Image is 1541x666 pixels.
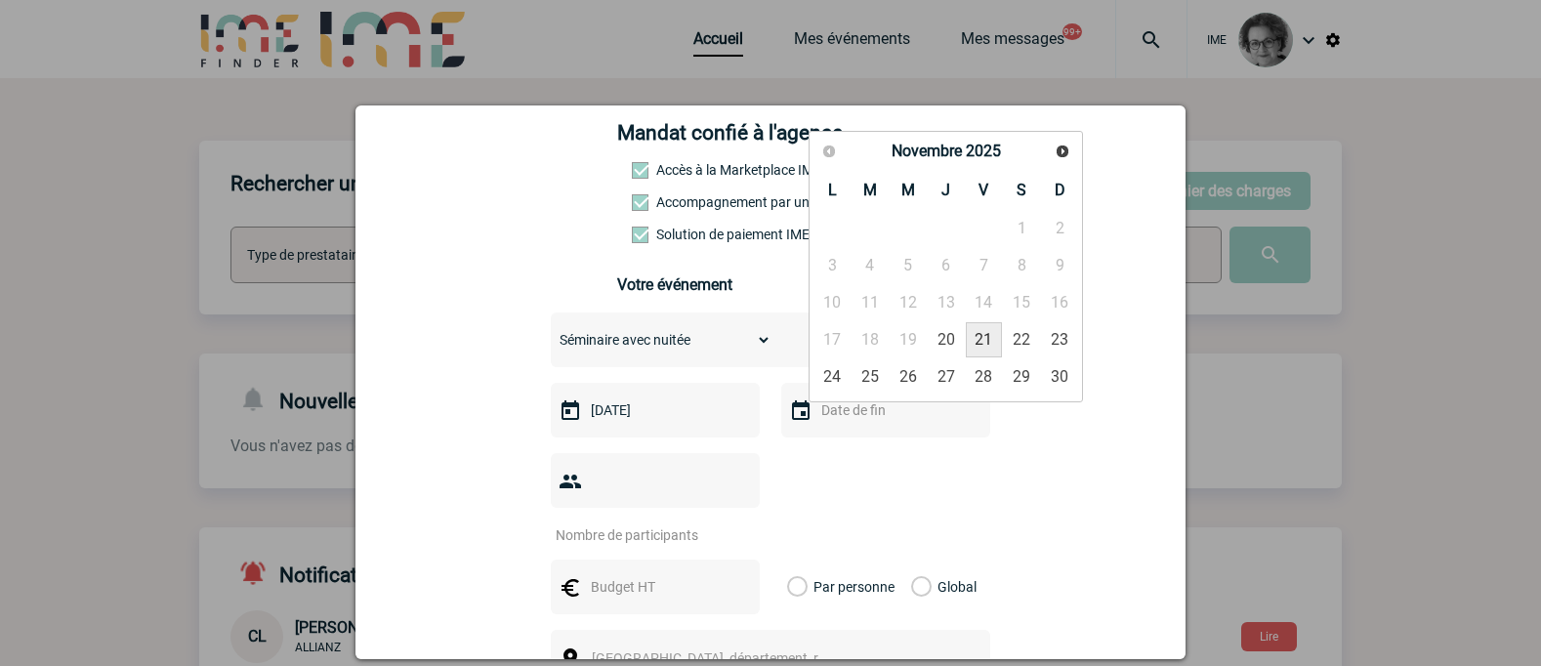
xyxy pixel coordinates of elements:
[787,560,809,614] label: Par personne
[979,181,988,199] span: Vendredi
[632,194,718,210] label: Prestation payante
[853,359,889,395] a: 25
[928,359,964,395] a: 27
[1049,137,1077,165] a: Suivant
[1004,359,1040,395] a: 29
[586,397,721,423] input: Date de début
[966,322,1002,357] a: 21
[890,359,926,395] a: 26
[901,181,915,199] span: Mercredi
[617,275,925,294] h3: Votre événement
[816,397,951,423] input: Date de fin
[863,181,877,199] span: Mardi
[892,142,962,160] span: Novembre
[592,650,863,666] span: [GEOGRAPHIC_DATA], département, région...
[586,574,721,600] input: Budget HT
[551,522,734,548] input: Nombre de participants
[911,560,924,614] label: Global
[1055,144,1070,159] span: Suivant
[941,181,950,199] span: Jeudi
[632,227,718,242] label: Conformité aux process achat client, Prise en charge de la facturation, Mutualisation de plusieur...
[828,181,837,199] span: Lundi
[1042,359,1078,395] a: 30
[928,322,964,357] a: 20
[1004,322,1040,357] a: 22
[1055,181,1065,199] span: Dimanche
[632,162,718,178] label: Accès à la Marketplace IME
[617,121,843,145] h4: Mandat confié à l'agence
[966,359,1002,395] a: 28
[1017,181,1026,199] span: Samedi
[1042,322,1078,357] a: 23
[814,359,851,395] a: 24
[966,142,1001,160] span: 2025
